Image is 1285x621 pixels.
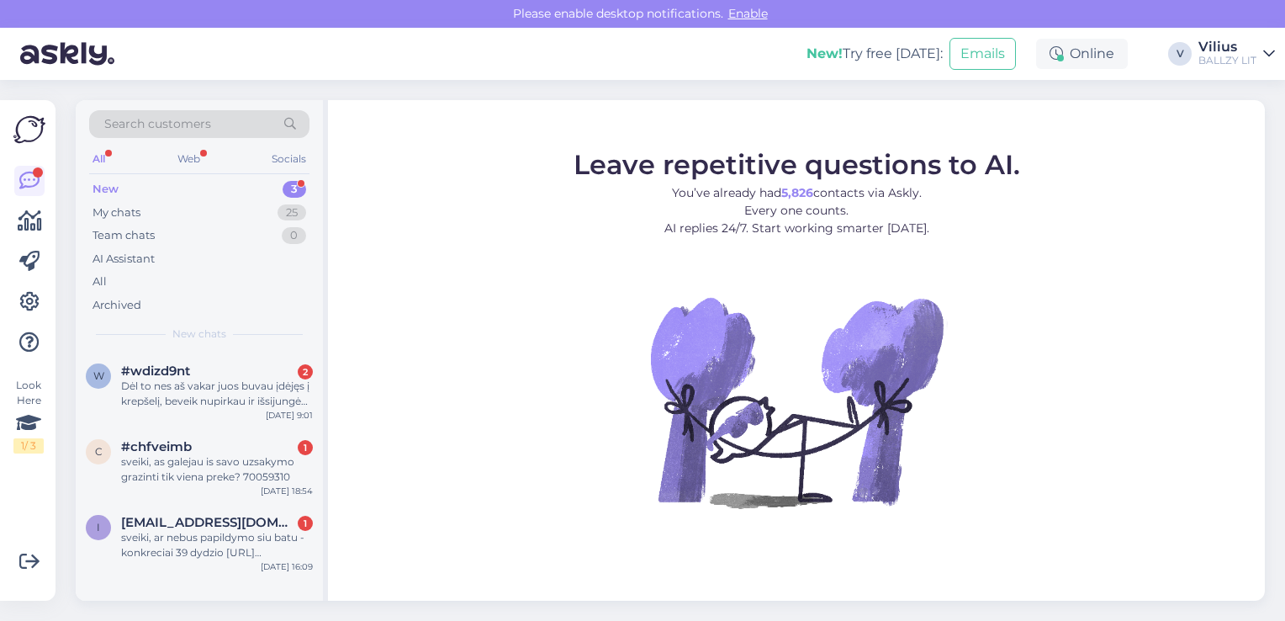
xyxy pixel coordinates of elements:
span: Leave repetitive questions to AI. [574,147,1020,180]
div: 3 [283,181,306,198]
div: 0 [282,227,306,244]
div: 2 [298,364,313,379]
div: New [93,181,119,198]
div: 1 [298,516,313,531]
span: New chats [172,326,226,342]
div: AI Assistant [93,251,155,268]
div: V [1168,42,1192,66]
div: Web [174,148,204,170]
b: New! [806,45,843,61]
div: 1 / 3 [13,438,44,454]
div: sveiki, ar nebus papildymo siu batu - konkreciai 39 dydzio [URL][DOMAIN_NAME] [121,530,313,560]
span: Enable [723,6,773,21]
button: Emails [949,38,1016,70]
span: w [93,369,104,382]
div: All [93,273,107,290]
span: #wdizd9nt [121,364,190,379]
div: Socials [268,148,309,170]
div: Try free [DATE]: [806,44,943,64]
img: Askly Logo [13,114,45,146]
div: sveiki, as galejau is savo uzsakymo grazinti tik viena preke? 70059310 [121,454,313,485]
span: c [95,445,103,458]
p: You’ve already had contacts via Askly. Every one counts. AI replies 24/7. Start working smarter [... [574,183,1020,236]
div: [DATE] 16:09 [261,560,313,573]
div: [DATE] 18:54 [261,485,313,497]
img: No Chat active [645,250,948,553]
span: Search customers [104,115,211,133]
span: ieva.gliaudele@gmail.com [121,515,296,530]
div: 1 [298,440,313,455]
div: Team chats [93,227,155,244]
div: Archived [93,297,141,314]
div: Online [1036,39,1128,69]
b: 5,826 [781,184,813,199]
div: Look Here [13,378,44,454]
div: All [89,148,108,170]
span: i [97,521,100,533]
div: 25 [278,204,306,221]
span: #chfveimb [121,439,192,454]
div: My chats [93,204,140,221]
div: Vilius [1198,40,1256,54]
a: ViliusBALLZY LIT [1198,40,1275,67]
div: [DATE] 9:01 [266,409,313,422]
div: Dėl to nes aš vakar juos buvau įdėjęs į krepšelį, beveik nupirkau ir išsijungė ballzy veliau nebe... [121,379,313,409]
div: BALLZY LIT [1198,54,1256,67]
